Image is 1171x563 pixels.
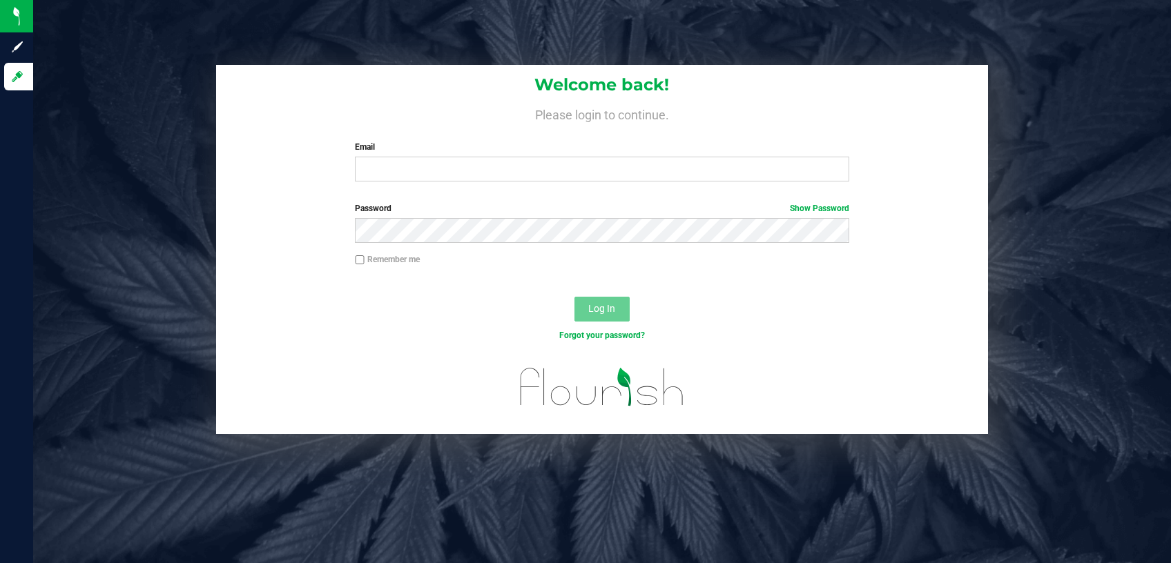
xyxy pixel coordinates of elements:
[559,330,645,340] a: Forgot your password?
[588,303,615,314] span: Log In
[574,297,630,322] button: Log In
[355,253,420,266] label: Remember me
[790,204,849,213] a: Show Password
[355,204,391,213] span: Password
[216,76,989,94] h1: Welcome back!
[355,141,849,153] label: Email
[216,105,989,121] h4: Please login to continue.
[10,70,24,83] inline-svg: Log in
[10,40,24,54] inline-svg: Sign up
[355,255,365,265] input: Remember me
[505,356,699,418] img: flourish_logo.svg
